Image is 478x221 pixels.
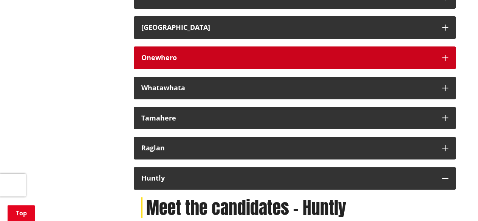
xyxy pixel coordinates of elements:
[443,189,470,216] iframe: Messenger Launcher
[134,107,456,130] button: Tamahere
[141,84,435,92] div: Whatawhata
[134,16,456,39] button: [GEOGRAPHIC_DATA]
[8,205,35,221] a: Top
[134,77,456,99] button: Whatawhata
[134,46,456,69] button: Onewhero
[134,137,456,159] button: Raglan
[141,114,435,122] div: Tamahere
[141,197,448,218] h1: Meet the candidates - Huntly
[141,175,435,182] div: Huntly
[141,24,435,31] div: [GEOGRAPHIC_DATA]
[141,144,435,152] div: Raglan
[141,54,435,62] div: Onewhero
[134,167,456,190] button: Huntly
